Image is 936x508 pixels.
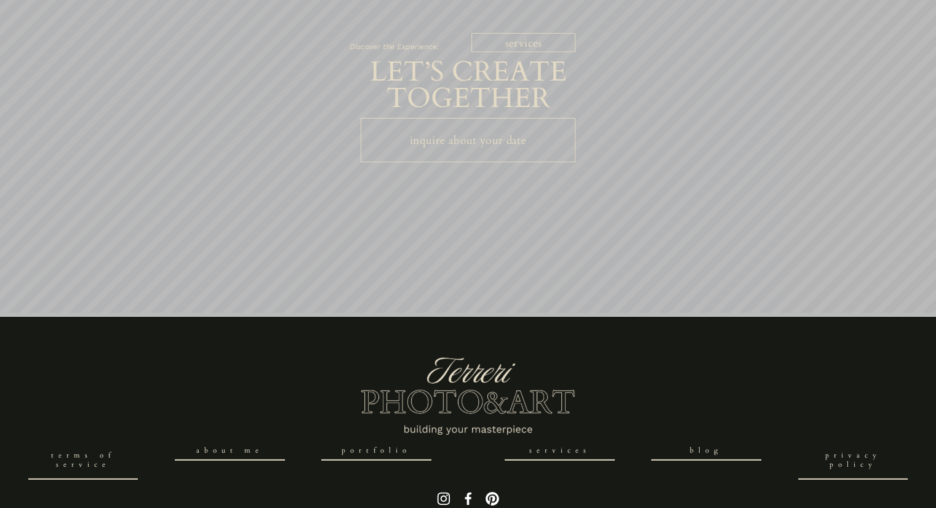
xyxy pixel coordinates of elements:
[505,442,615,461] a: services
[28,442,138,480] a: Terms of service
[287,59,649,111] h2: LET’S CREATE TOGETHER
[651,442,761,461] a: blog
[798,442,908,480] a: Privacy Policy
[471,33,575,52] a: services
[361,118,575,162] a: inquire about your date
[349,42,439,51] em: Discover the Experience:
[175,442,285,461] a: About Me
[321,442,431,461] a: Portfolio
